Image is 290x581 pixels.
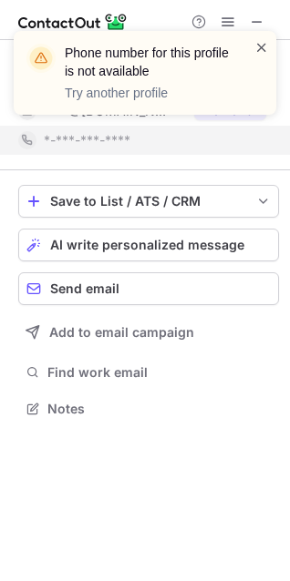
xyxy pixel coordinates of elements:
img: warning [26,44,56,73]
button: Find work email [18,360,279,385]
span: Add to email campaign [49,325,194,340]
img: ContactOut v5.3.10 [18,11,128,33]
span: Notes [47,401,272,417]
button: save-profile-one-click [18,185,279,218]
button: Add to email campaign [18,316,279,349]
button: Send email [18,272,279,305]
header: Phone number for this profile is not available [65,44,233,80]
span: AI write personalized message [50,238,244,252]
div: Save to List / ATS / CRM [50,194,247,209]
button: AI write personalized message [18,229,279,261]
span: Send email [50,281,119,296]
button: Notes [18,396,279,422]
p: Try another profile [65,84,233,102]
span: Find work email [47,364,272,381]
